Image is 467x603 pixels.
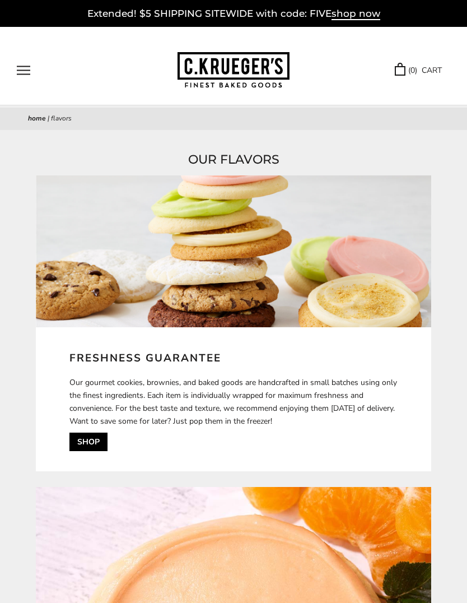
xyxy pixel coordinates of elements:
p: Our gourmet cookies, brownies, and baked goods are handcrafted in small batches using only the fi... [69,376,398,428]
span: Flavors [51,114,72,123]
img: Ckrueger image [36,175,431,327]
h1: OUR FLAVORS [28,150,439,170]
span: shop now [331,8,380,20]
a: Extended! $5 SHIPPING SITEWIDE with code: FIVEshop now [87,8,380,20]
img: C.KRUEGER'S [178,52,289,89]
button: Open navigation [17,66,30,75]
a: (0) CART [395,64,442,77]
span: | [48,114,49,123]
a: SHOP [69,433,108,451]
a: Home [28,114,46,123]
h2: Freshness Guarantee [69,350,398,367]
nav: breadcrumbs [28,113,439,124]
